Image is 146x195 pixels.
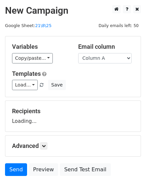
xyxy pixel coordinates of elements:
a: Templates [12,70,41,77]
span: Daily emails left: 50 [96,22,141,29]
a: Send Test Email [60,163,111,176]
a: Preview [29,163,58,176]
h5: Variables [12,43,68,50]
button: Save [48,80,65,90]
a: Send [5,163,27,176]
div: Loading... [12,108,134,125]
h5: Email column [78,43,134,50]
a: Load... [12,80,38,90]
h5: Recipients [12,108,134,115]
small: Google Sheet: [5,23,51,28]
h2: New Campaign [5,5,141,16]
a: Daily emails left: 50 [96,23,141,28]
a: 21\8\25 [35,23,51,28]
a: Copy/paste... [12,53,53,63]
h5: Advanced [12,142,134,150]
